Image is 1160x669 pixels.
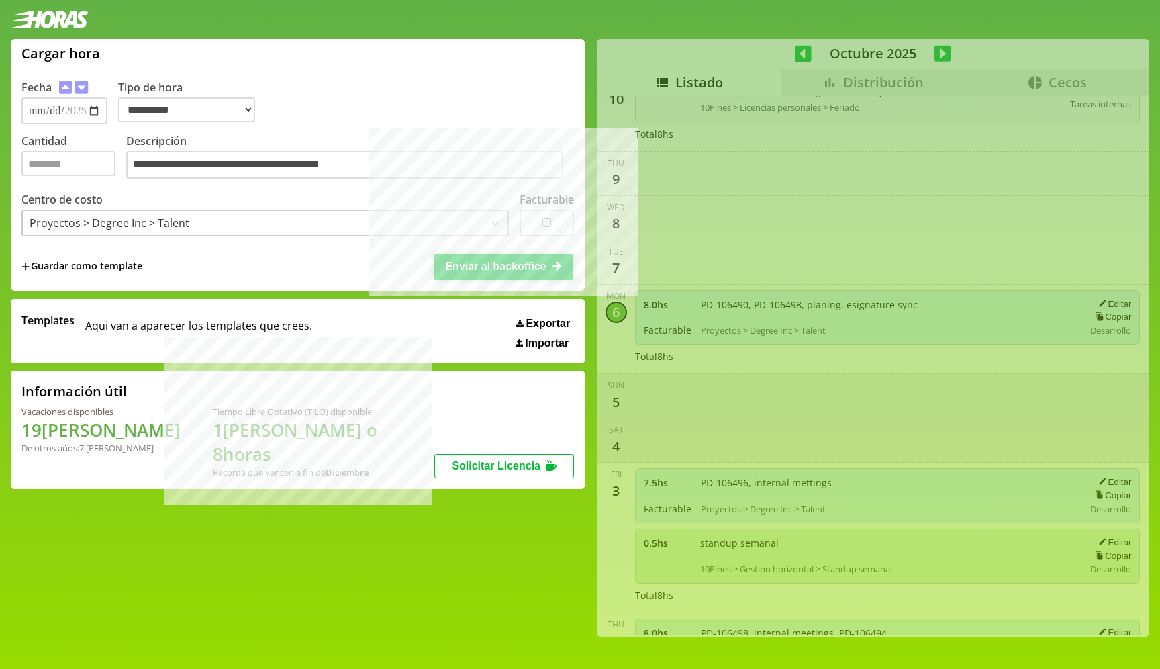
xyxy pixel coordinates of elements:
button: Enviar al backoffice [434,254,573,279]
span: + [21,259,30,274]
button: Exportar [512,317,574,330]
label: Tipo de hora [118,80,266,124]
span: Importar [525,337,569,349]
h1: Cargar hora [21,44,100,62]
label: Descripción [126,134,574,183]
div: De otros años: 7 [PERSON_NAME] [21,442,181,454]
span: Enviar al backoffice [445,261,546,272]
label: Cantidad [21,134,126,183]
h1: 1 [PERSON_NAME] o 8 horas [213,418,434,466]
select: Tipo de hora [118,97,255,122]
h2: Información útil [21,382,127,400]
label: Facturable [520,192,574,207]
label: Centro de costo [21,192,103,207]
textarea: Descripción [126,151,563,179]
input: Cantidad [21,151,115,176]
button: Solicitar Licencia [434,454,574,478]
span: Exportar [526,318,570,330]
div: Tiempo Libre Optativo (TiLO) disponible [213,406,434,418]
span: Templates [21,313,75,328]
img: logotipo [11,11,89,28]
div: Proyectos > Degree Inc > Talent [30,216,189,230]
label: Fecha [21,80,52,95]
b: Diciembre [326,466,369,478]
h1: 19 [PERSON_NAME] [21,418,181,442]
span: +Guardar como template [21,259,142,274]
span: Aqui van a aparecer los templates que crees. [85,313,312,349]
span: Solicitar Licencia [452,460,540,472]
div: Recordá que vencen a fin de [213,466,434,478]
div: Vacaciones disponibles [21,406,181,418]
